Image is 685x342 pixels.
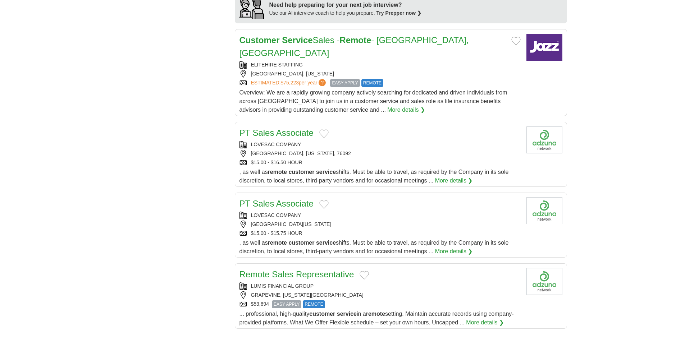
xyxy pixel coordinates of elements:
div: [GEOGRAPHIC_DATA], [US_STATE] [239,70,521,78]
span: $75,223 [280,80,299,85]
div: Use our AI interview coach to help you prepare. [269,9,422,17]
span: REMOTE [361,79,383,87]
span: Overview: We are a rapidly growing company actively searching for dedicated and driven individual... [239,89,507,113]
div: [GEOGRAPHIC_DATA][US_STATE] [239,221,521,228]
a: More details ❯ [387,106,425,114]
div: LOVESAC COMPANY [239,141,521,148]
a: PT Sales Associate [239,128,314,138]
div: $53,894 [239,300,521,308]
a: More details ❯ [466,318,504,327]
a: Try Prepper now ❯ [376,10,422,16]
strong: Remote [339,35,371,45]
strong: customer [288,169,314,175]
button: Add to favorite jobs [511,37,521,45]
span: EASY APPLY [272,300,301,308]
span: , as well as shifts. Must be able to travel, as required by the Company in its sole discretion, t... [239,169,509,184]
strong: service [316,169,336,175]
span: ... professional, high-quality in a setting. Maintain accurate records using company-provided pla... [239,311,514,325]
strong: Service [282,35,312,45]
div: [GEOGRAPHIC_DATA], [US_STATE], 76092 [239,150,521,157]
img: Company logo [526,197,562,224]
strong: customer [309,311,335,317]
span: ? [319,79,326,86]
a: PT Sales Associate [239,199,314,208]
strong: service [316,240,336,246]
div: ELITEHIRE STAFFING [239,61,521,69]
span: EASY APPLY [330,79,360,87]
img: Company logo [526,126,562,153]
button: Add to favorite jobs [360,271,369,279]
strong: service [337,311,357,317]
span: REMOTE [303,300,325,308]
strong: customer [288,240,314,246]
a: More details ❯ [435,247,473,256]
div: LUMIS FINANCIAL GROUP [239,282,521,290]
div: $15.00 - $15.75 HOUR [239,230,521,237]
a: Customer ServiceSales -Remote- [GEOGRAPHIC_DATA], [GEOGRAPHIC_DATA] [239,35,469,58]
strong: remote [366,311,385,317]
span: , as well as shifts. Must be able to travel, as required by the Company in its sole discretion, t... [239,240,509,254]
img: Company logo [526,34,562,61]
div: LOVESAC COMPANY [239,212,521,219]
strong: remote [268,240,287,246]
div: GRAPEVINE, [US_STATE][GEOGRAPHIC_DATA] [239,291,521,299]
button: Add to favorite jobs [319,200,329,209]
a: More details ❯ [435,176,473,185]
a: Remote Sales Representative [239,269,354,279]
div: $15.00 - $16.50 HOUR [239,159,521,166]
div: Need help preparing for your next job interview? [269,1,422,9]
strong: remote [268,169,287,175]
a: ESTIMATED:$75,223per year? [251,79,328,87]
button: Add to favorite jobs [319,129,329,138]
strong: Customer [239,35,280,45]
img: Company logo [526,268,562,295]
